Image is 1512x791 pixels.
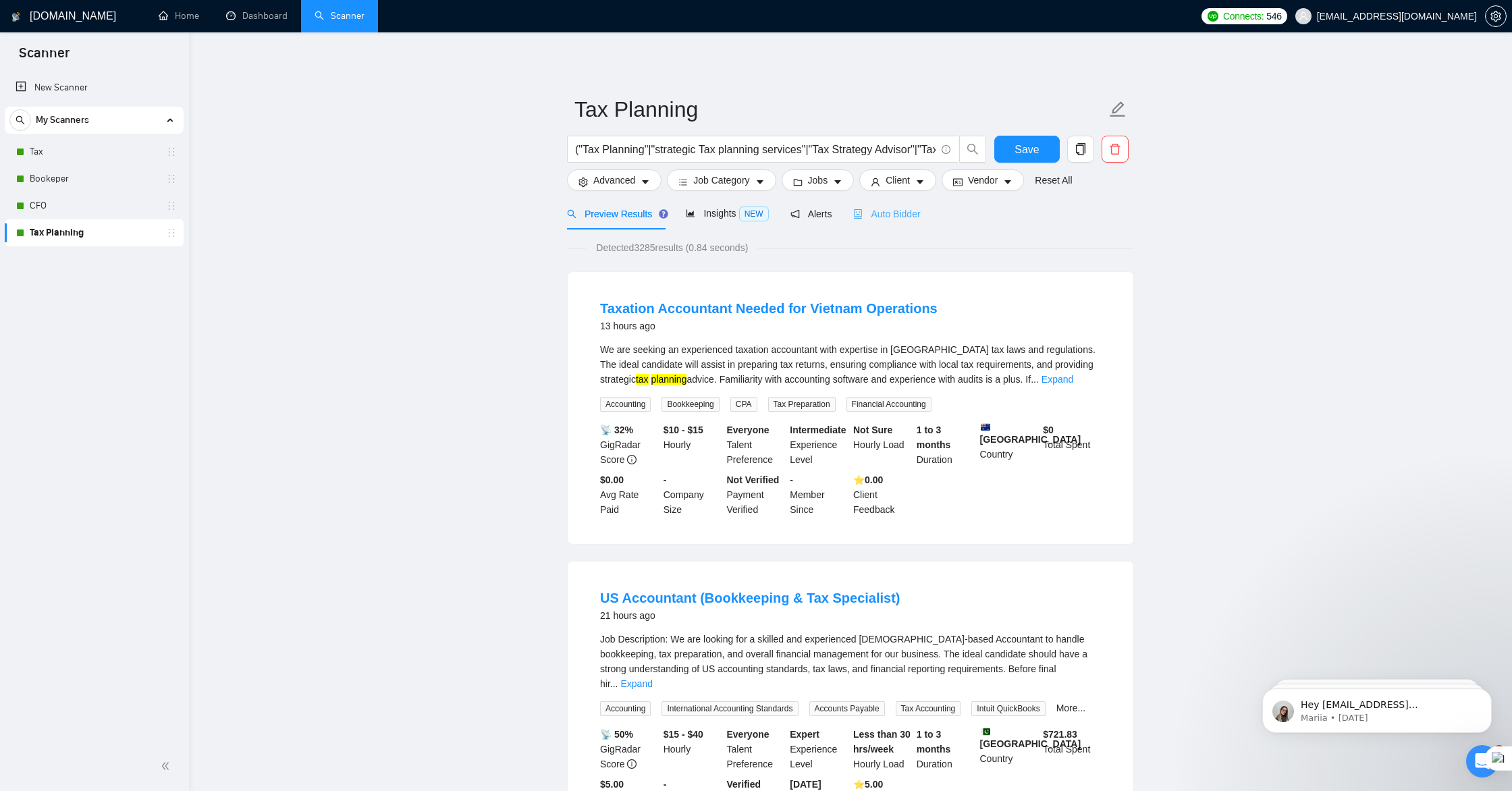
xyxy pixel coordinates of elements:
button: barsJob Categorycaret-down [667,169,776,191]
div: GigRadar Score [597,422,661,467]
span: idcard [953,177,963,187]
span: Bookkeeping [661,397,719,412]
button: search [9,109,31,131]
b: Less than 30 hrs/week [853,729,911,755]
iframe: Intercom live chat [1466,745,1498,778]
span: Detected 3285 results (0.84 seconds) [587,240,757,255]
div: Hourly [661,727,724,771]
img: 🇵🇰 [981,727,990,736]
b: [GEOGRAPHIC_DATA] [980,422,1081,445]
b: Intermediate [790,425,846,435]
b: $0.00 [600,474,624,485]
span: Advanced [593,173,635,188]
div: Country [977,727,1041,771]
a: Expand [1042,374,1073,385]
span: Connects: [1223,9,1264,24]
b: 📡 32% [600,425,633,435]
button: setting [1485,5,1507,27]
a: CFO [30,192,158,219]
div: GigRadar Score [597,727,661,771]
button: delete [1102,136,1129,163]
span: Job Category [693,173,749,188]
img: 🇦🇺 [981,422,990,432]
span: user [871,177,880,187]
span: holder [166,146,177,157]
span: Auto Bidder [853,209,920,219]
span: 7 [1494,745,1505,756]
a: dashboardDashboard [226,10,288,22]
span: Scanner [8,43,80,72]
span: Client [886,173,910,188]
b: $ 721.83 [1043,729,1077,740]
b: Verified [727,779,761,790]
div: Country [977,422,1041,467]
button: search [959,136,986,163]
div: Duration [914,422,977,467]
b: $10 - $15 [664,425,703,435]
div: 21 hours ago [600,607,900,624]
img: upwork-logo.png [1208,11,1218,22]
a: More... [1056,703,1086,713]
iframe: Intercom notifications message [1242,660,1512,755]
img: logo [11,6,21,28]
span: caret-down [915,177,925,187]
span: info-circle [627,455,637,464]
span: caret-down [833,177,842,187]
li: My Scanners [5,107,184,246]
b: $ 0 [1043,425,1054,435]
input: Search Freelance Jobs... [575,141,936,158]
span: bars [678,177,688,187]
button: folderJobscaret-down [782,169,855,191]
a: Expand [620,678,652,689]
span: caret-down [641,177,650,187]
button: settingAdvancedcaret-down [567,169,661,191]
span: Accounting [600,701,651,716]
span: edit [1109,101,1127,118]
span: Jobs [808,173,828,188]
div: Job Description: We are looking for a skilled and experienced [DEMOGRAPHIC_DATA]-based Accountant... [600,632,1101,691]
b: 📡 50% [600,729,633,740]
div: Experience Level [787,422,850,467]
div: Talent Preference [724,727,788,771]
a: New Scanner [16,74,173,101]
span: robot [853,209,863,219]
a: Tax [30,138,158,165]
span: caret-down [1003,177,1013,187]
a: homeHome [159,10,199,22]
div: Duration [914,727,977,771]
b: 1 to 3 months [917,729,951,755]
b: Not Sure [853,425,892,435]
div: Hourly Load [850,422,914,467]
input: Scanner name... [574,92,1106,126]
div: Experience Level [787,727,850,771]
span: 546 [1266,9,1281,24]
span: user [1299,11,1308,21]
li: New Scanner [5,74,184,101]
b: [DATE] [790,779,821,790]
a: setting [1485,11,1507,22]
span: search [10,115,30,125]
span: NEW [739,207,769,221]
div: Company Size [661,472,724,517]
span: International Accounting Standards [661,701,798,716]
span: search [960,143,986,155]
span: ... [610,678,618,689]
span: ... [1031,374,1039,385]
b: $15 - $40 [664,729,703,740]
div: Tooltip anchor [657,208,670,220]
span: setting [1486,11,1506,22]
button: idcardVendorcaret-down [942,169,1024,191]
span: notification [790,209,800,219]
mark: planning [651,374,687,385]
a: Taxation Accountant Needed for Vietnam Operations [600,301,938,316]
span: area-chart [686,209,695,218]
div: Payment Verified [724,472,788,517]
b: Everyone [727,729,769,740]
span: holder [166,200,177,211]
b: [GEOGRAPHIC_DATA] [980,727,1081,749]
span: CPA [730,397,757,412]
span: delete [1102,143,1128,155]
